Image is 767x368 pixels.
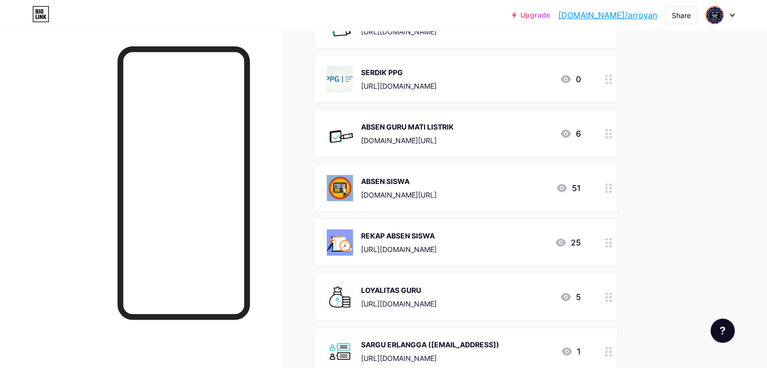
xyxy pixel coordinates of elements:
div: ABSEN SISWA [361,176,437,187]
div: 0 [560,73,581,85]
div: [URL][DOMAIN_NAME] [361,298,437,309]
div: 25 [555,236,581,249]
div: [DOMAIN_NAME][URL] [361,190,437,200]
img: arroyan [705,6,724,25]
div: ABSEN GURU MATI LISTRIK [361,121,454,132]
img: ABSEN GURU MATI LISTRIK [327,120,353,147]
img: SERDIK PPG [327,66,353,92]
div: SERDIK PPG [361,67,437,78]
div: 51 [556,182,581,194]
div: REKAP ABSEN SISWA [361,230,437,241]
img: LOYALITAS GURU [327,284,353,310]
div: 5 [560,291,581,303]
div: 6 [560,128,581,140]
a: Upgrade [512,11,550,19]
img: REKAP ABSEN SISWA [327,229,353,256]
div: 1 [561,345,581,357]
div: [URL][DOMAIN_NAME] [361,353,499,363]
div: LOYALITAS GURU [361,285,437,295]
a: [DOMAIN_NAME]/arroyan [558,9,657,21]
img: ABSEN SISWA [327,175,353,201]
div: [URL][DOMAIN_NAME] [361,81,437,91]
div: SARGU ERLANGGA ([EMAIL_ADDRESS]) [361,339,499,350]
div: [DOMAIN_NAME][URL] [361,135,454,146]
div: Share [672,10,691,21]
div: [URL][DOMAIN_NAME] [361,26,437,37]
img: SARGU ERLANGGA (pudsu88@gmail.com-PUDING123) [327,338,353,364]
div: [URL][DOMAIN_NAME] [361,244,437,255]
